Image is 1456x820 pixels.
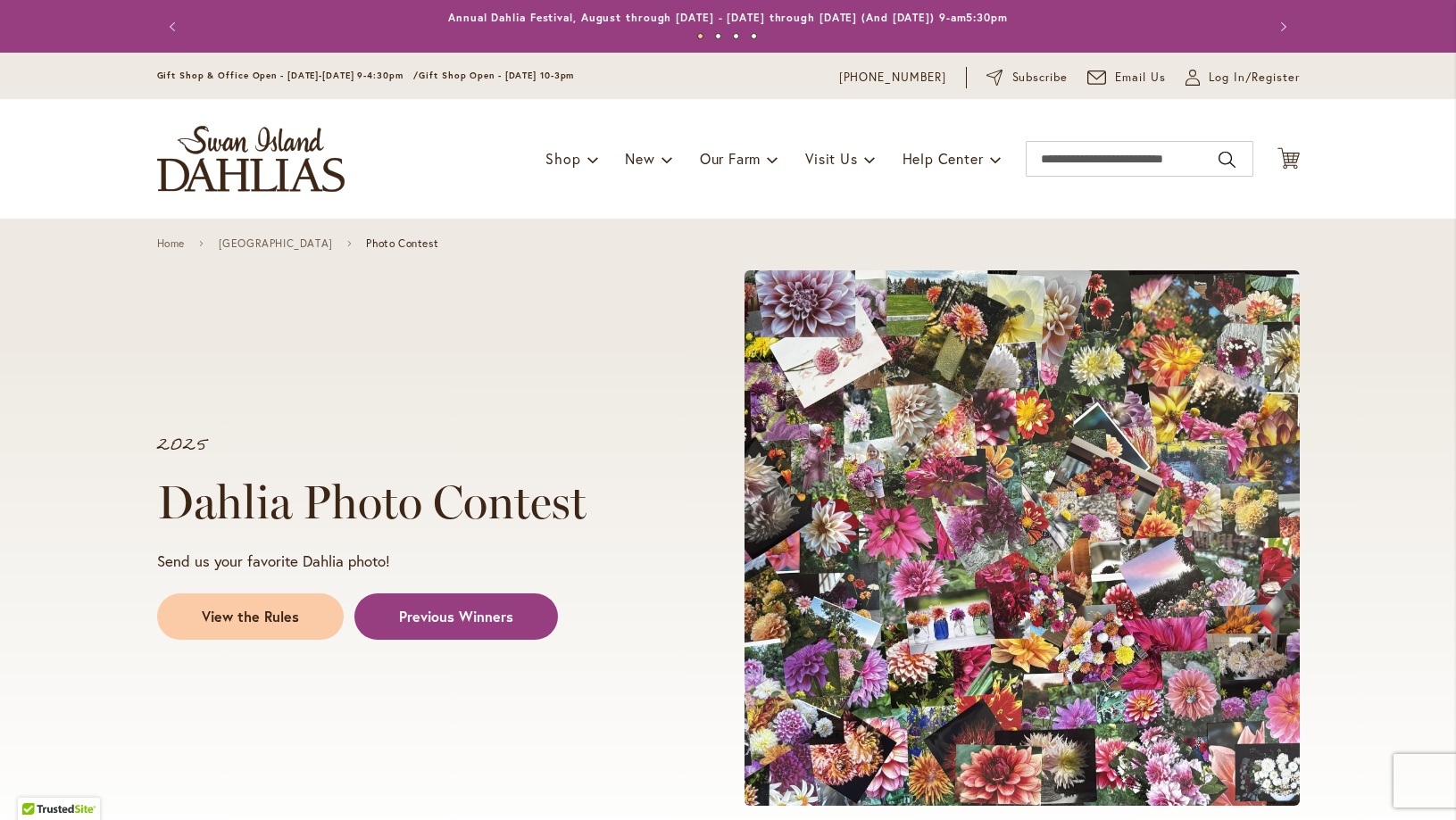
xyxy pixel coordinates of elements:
[202,607,299,627] span: View the Rules
[697,33,703,39] button: 1 of 4
[157,126,345,192] a: store logo
[354,593,558,640] a: Previous Winners
[448,11,1008,24] a: Annual Dahlia Festival, August through [DATE] - [DATE] through [DATE] (And [DATE]) 9-am5:30pm
[1012,69,1069,87] span: Subscribe
[986,69,1068,87] a: Subscribe
[157,593,344,640] a: View the Rules
[751,33,757,39] button: 4 of 4
[1209,69,1300,87] span: Log In/Register
[545,149,580,168] span: Shop
[157,70,420,81] span: Gift Shop & Office Open - [DATE]-[DATE] 9-4:30pm /
[157,237,185,250] a: Home
[157,436,677,454] p: 2025
[903,149,984,168] span: Help Center
[157,9,193,45] button: Previous
[715,33,721,39] button: 2 of 4
[1186,69,1300,87] a: Log In/Register
[733,33,739,39] button: 3 of 4
[157,551,677,572] p: Send us your favorite Dahlia photo!
[805,149,857,168] span: Visit Us
[700,149,761,168] span: Our Farm
[157,476,677,529] h1: Dahlia Photo Contest
[1115,69,1166,87] span: Email Us
[366,237,438,250] span: Photo Contest
[839,69,947,87] a: [PHONE_NUMBER]
[419,70,574,81] span: Gift Shop Open - [DATE] 10-3pm
[1264,9,1300,45] button: Next
[399,607,513,627] span: Previous Winners
[1087,69,1166,87] a: Email Us
[219,237,333,250] a: [GEOGRAPHIC_DATA]
[625,149,654,168] span: New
